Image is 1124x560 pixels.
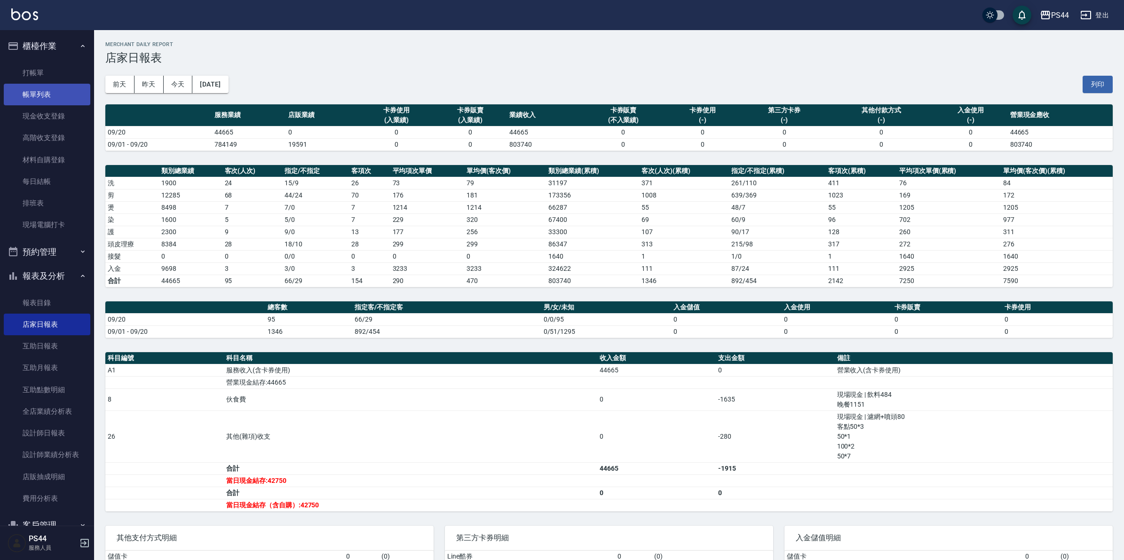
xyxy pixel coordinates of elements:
td: 299 [464,238,546,250]
td: 44665 [507,126,581,138]
td: 0 [671,313,782,325]
td: 0 [782,325,892,338]
td: 09/20 [105,313,265,325]
table: a dense table [105,165,1113,287]
td: 1214 [464,201,546,213]
a: 費用分析表 [4,488,90,509]
td: 311 [1001,226,1113,238]
td: 172 [1001,189,1113,201]
td: 7 [349,213,390,226]
td: 90 / 17 [729,226,826,238]
div: (入業績) [436,115,505,125]
div: 卡券使用 [362,105,431,115]
td: 頭皮理療 [105,238,159,250]
button: 昨天 [135,76,164,93]
td: 44665 [159,275,222,287]
th: 卡券販賣 [892,301,1003,314]
td: 66287 [546,201,639,213]
button: 今天 [164,76,193,93]
th: 平均項次單價(累積) [897,165,1001,177]
td: 0 / 0 [282,250,349,262]
td: 0 [829,138,934,150]
div: 卡券販賣 [436,105,505,115]
div: 其他付款方式 [831,105,932,115]
th: 類別總業績 [159,165,222,177]
td: 69 [639,213,729,226]
td: 261 / 110 [729,177,826,189]
th: 單均價(客次價)(累積) [1001,165,1113,177]
td: 470 [464,275,546,287]
td: 639 / 369 [729,189,826,201]
td: 95 [265,313,352,325]
a: 每日結帳 [4,171,90,192]
table: a dense table [105,352,1113,512]
td: -1915 [716,462,834,474]
td: 0 [581,126,665,138]
td: 892/454 [352,325,541,338]
td: 290 [390,275,465,287]
th: 客項次(累積) [826,165,897,177]
td: 0 [349,250,390,262]
td: 0 [782,313,892,325]
img: Logo [11,8,38,20]
td: 84 [1001,177,1113,189]
th: 客項次 [349,165,390,177]
td: 33300 [546,226,639,238]
td: 13 [349,226,390,238]
td: 107 [639,226,729,238]
th: 指定客/不指定客 [352,301,541,314]
th: 指定/不指定(累積) [729,165,826,177]
td: 09/01 - 09/20 [105,138,212,150]
td: 2142 [826,275,897,287]
td: 0 [581,138,665,150]
td: 169 [897,189,1001,201]
td: 1205 [1001,201,1113,213]
td: 0/0/95 [541,313,672,325]
td: 0 [666,138,740,150]
th: 類別總業績(累積) [546,165,639,177]
div: (-) [831,115,932,125]
td: 803740 [507,138,581,150]
td: 3 [349,262,390,275]
th: 入金儲值 [671,301,782,314]
td: 12285 [159,189,222,201]
td: 15 / 9 [282,177,349,189]
td: 276 [1001,238,1113,250]
td: 9 / 0 [282,226,349,238]
a: 現金收支登錄 [4,105,90,127]
td: 3233 [464,262,546,275]
td: 09/01 - 09/20 [105,325,265,338]
td: 892/454 [729,275,826,287]
th: 客次(人次)(累積) [639,165,729,177]
td: 66/29 [352,313,541,325]
td: 9 [222,226,282,238]
div: 卡券使用 [668,105,737,115]
td: 營業現金結存:44665 [224,376,597,388]
a: 打帳單 [4,62,90,84]
td: 護 [105,226,159,238]
td: 977 [1001,213,1113,226]
th: 科目編號 [105,352,224,364]
span: 第三方卡券明細 [456,533,762,543]
td: 67400 [546,213,639,226]
td: 洗 [105,177,159,189]
td: 0 [829,126,934,138]
td: 371 [639,177,729,189]
td: 0 [892,313,1003,325]
button: [DATE] [192,76,228,93]
div: (-) [668,115,737,125]
div: 入金使用 [936,105,1005,115]
td: 1214 [390,201,465,213]
td: 0 [390,250,465,262]
th: 業績收入 [507,104,581,126]
td: 87 / 24 [729,262,826,275]
td: 803740 [546,275,639,287]
th: 收入金額 [597,352,716,364]
td: 66/29 [282,275,349,287]
td: 0 [360,138,434,150]
td: 55 [826,201,897,213]
td: 76 [897,177,1001,189]
button: 預約管理 [4,240,90,264]
td: 0/51/1295 [541,325,672,338]
th: 卡券使用 [1002,301,1113,314]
